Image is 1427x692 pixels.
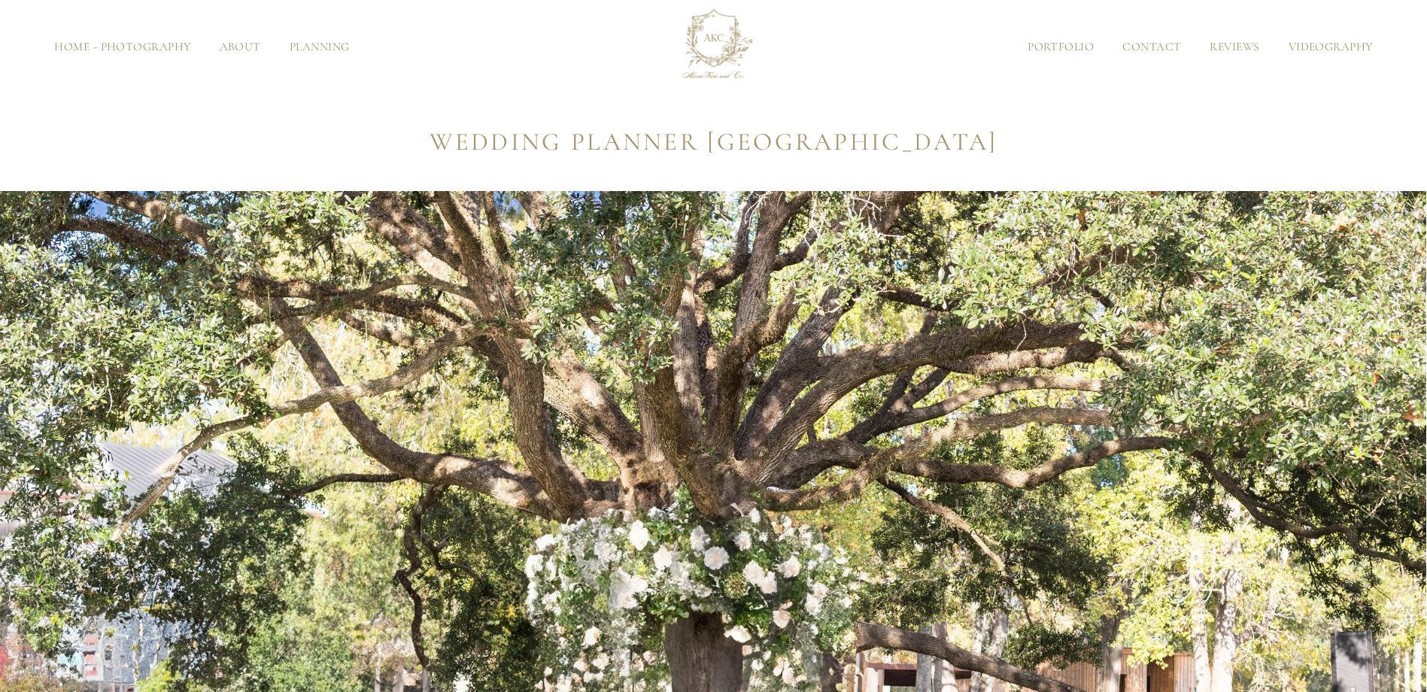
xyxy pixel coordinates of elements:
[275,41,364,53] a: Planning
[205,41,275,53] a: About
[1108,41,1195,53] a: Contact
[1274,41,1387,53] a: Videography
[1013,41,1108,53] a: Portfolio
[673,6,755,89] img: AlesiaKim and Co.
[272,123,1156,162] h1: Wedding planner [GEOGRAPHIC_DATA]
[40,41,205,53] a: Home - Photography
[1195,41,1274,53] a: Reviews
